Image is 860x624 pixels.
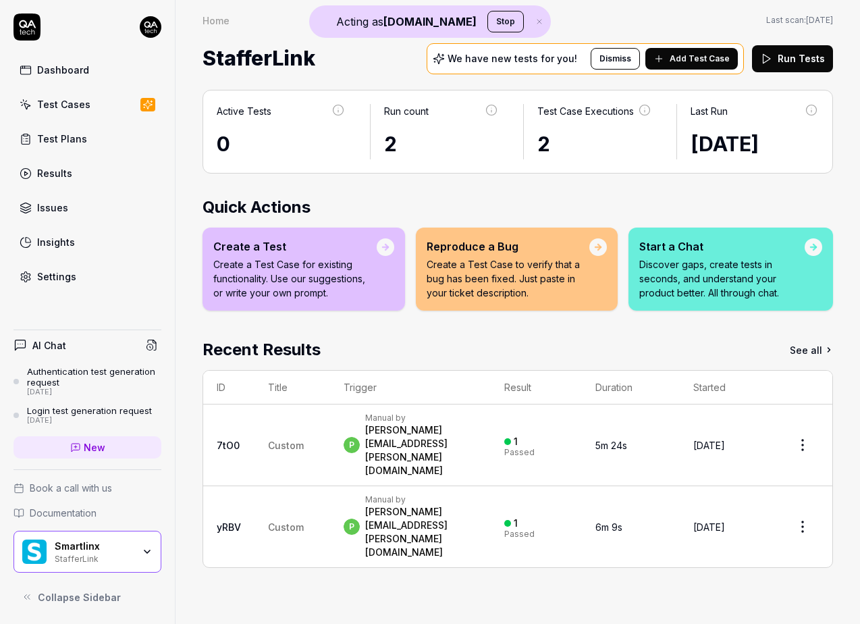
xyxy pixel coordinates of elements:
span: Documentation [30,506,97,520]
div: Authentication test generation request [27,366,161,388]
span: Custom [268,440,304,451]
div: 2 [537,129,652,159]
a: Results [14,160,161,186]
div: 0 [217,129,346,159]
div: Manual by [365,494,477,505]
span: Custom [268,521,304,533]
img: Smartlinx Logo [22,540,47,564]
div: Home [203,14,230,27]
span: Last scan: [766,14,833,26]
div: Test Case Executions [537,104,634,118]
time: 5m 24s [595,440,627,451]
div: Login test generation request [27,405,152,416]
button: Stop [487,11,524,32]
span: StafferLink [203,41,315,76]
h2: Recent Results [203,338,321,362]
div: [DATE] [27,388,161,397]
div: Test Cases [37,97,90,111]
th: ID [203,371,254,405]
p: We have new tests for you! [448,54,577,63]
span: Collapse Sidebar [38,590,121,604]
span: New [84,440,105,454]
div: Passed [504,448,535,457]
div: Results [37,166,72,180]
a: Test Cases [14,91,161,118]
a: yRBV [217,521,241,533]
span: Add Test Case [670,53,730,65]
th: Trigger [330,371,491,405]
div: Settings [37,269,76,284]
a: Settings [14,263,161,290]
p: Discover gaps, create tests in seconds, and understand your product better. All through chat. [639,257,805,300]
div: Run count [384,104,429,118]
button: Dismiss [591,48,640,70]
span: p [344,519,360,535]
time: [DATE] [691,132,759,156]
div: Reproduce a Bug [427,238,589,255]
p: Create a Test Case to verify that a bug has been fixed. Just paste in your ticket description. [427,257,589,300]
a: Book a call with us [14,481,161,495]
div: Smartlinx [55,540,133,552]
th: Result [491,371,582,405]
div: Active Tests [217,104,271,118]
a: Insights [14,229,161,255]
th: Duration [582,371,680,405]
a: Documentation [14,506,161,520]
time: [DATE] [806,15,833,25]
div: 1 [514,436,518,448]
a: See all [790,338,833,362]
div: Test Plans [37,132,87,146]
th: Title [254,371,330,405]
button: Add Test Case [645,48,738,70]
div: Create a Test [213,238,377,255]
div: [PERSON_NAME][EMAIL_ADDRESS][PERSON_NAME][DOMAIN_NAME] [365,505,477,559]
time: [DATE] [693,521,725,533]
h4: AI Chat [32,338,66,353]
div: Insights [37,235,75,249]
time: [DATE] [693,440,725,451]
a: 7tO0 [217,440,240,451]
a: Login test generation request[DATE] [14,405,161,425]
a: Test Plans [14,126,161,152]
span: p [344,437,360,453]
div: Last Run [691,104,728,118]
h2: Quick Actions [203,195,833,219]
time: 6m 9s [595,521,622,533]
div: Start a Chat [639,238,805,255]
button: Smartlinx LogoSmartlinxStafferLink [14,531,161,573]
button: Collapse Sidebar [14,583,161,610]
button: Last scan:[DATE] [766,14,833,26]
th: Started [680,371,773,405]
p: Create a Test Case for existing functionality. Use our suggestions, or write your own prompt. [213,257,377,300]
div: [DATE] [27,416,152,425]
button: Run Tests [752,45,833,72]
a: Authentication test generation request[DATE] [14,366,161,397]
div: StafferLink [55,552,133,563]
a: Issues [14,194,161,221]
div: Issues [37,201,68,215]
a: New [14,436,161,459]
div: [PERSON_NAME][EMAIL_ADDRESS][PERSON_NAME][DOMAIN_NAME] [365,423,477,477]
div: Dashboard [37,63,89,77]
div: Passed [504,530,535,538]
a: Dashboard [14,57,161,83]
div: 1 [514,517,518,529]
div: Manual by [365,413,477,423]
div: 2 [384,129,499,159]
span: Book a call with us [30,481,112,495]
img: 7ccf6c19-61ad-4a6c-8811-018b02a1b829.jpg [140,16,161,38]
